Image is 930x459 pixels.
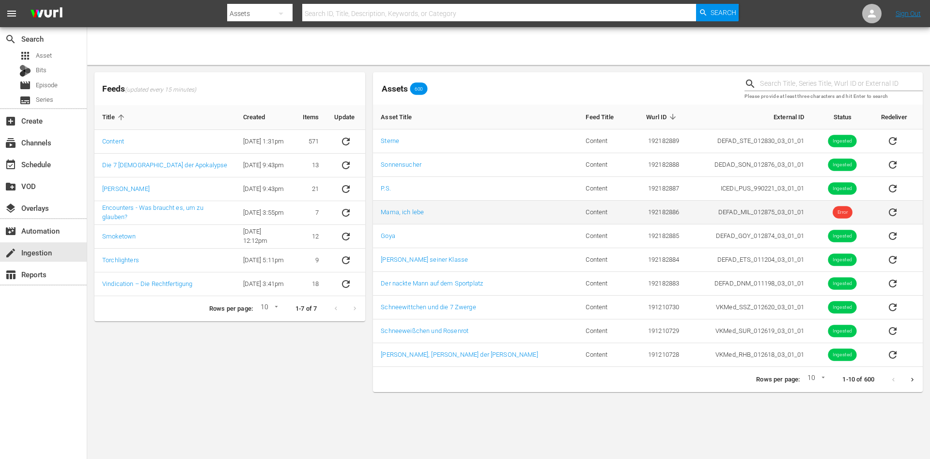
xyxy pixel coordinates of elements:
span: Series [36,95,53,105]
td: [DATE] 3:55pm [235,201,295,225]
td: 192182888 [630,153,687,177]
td: 191210730 [630,296,687,319]
img: ans4CAIJ8jUAAAAAAAAAAAAAAAAAAAAAAAAgQb4GAAAAAAAAAAAAAAAAAAAAAAAAJMjXAAAAAAAAAAAAAAAAAAAAAAAAgAT5G... [23,2,70,25]
span: Bits [36,65,46,75]
td: VKMed_SSZ_012620_03_01_01 [687,296,812,319]
a: Mama, ich lebe [381,208,424,216]
span: Ingested [828,138,857,145]
a: Torchlighters [102,256,139,264]
table: sticky table [94,105,365,296]
td: VKMed_RHB_012618_03_01_01 [687,343,812,367]
td: DEFAD_GOY_012874_03_01_01 [687,224,812,248]
div: 10 [804,372,827,387]
span: Search [711,4,736,21]
span: menu [6,8,17,19]
span: Asset Title [381,112,424,121]
span: Ingested [828,233,857,240]
td: Content [578,153,629,177]
td: DEFAD_ETS_011204_03_01_01 [687,248,812,272]
td: 7 [295,201,327,225]
td: DEFAD_STE_012830_03_01_01 [687,129,812,153]
span: Ingested [828,351,857,359]
td: 192182885 [630,224,687,248]
th: Update [326,105,365,130]
td: ICEDi_PUS_990221_03_01_01 [687,177,812,201]
div: Bits [19,65,31,77]
td: [DATE] 5:11pm [235,249,295,272]
th: Status [812,105,873,129]
a: Sign Out [896,10,921,17]
td: Content [578,343,629,367]
span: Asset [19,50,31,62]
td: Content [578,319,629,343]
td: Content [578,296,629,319]
span: Ingested [828,161,857,169]
span: Ingestion [5,247,16,259]
table: sticky table [373,105,923,367]
td: Content [578,248,629,272]
span: VOD [5,181,16,192]
a: Smoketown [102,233,136,240]
td: 571 [295,130,327,154]
td: 21 [295,177,327,201]
p: 1-10 of 600 [842,375,874,384]
a: Encounters - Was braucht es, um zu glauben? [102,204,203,221]
td: VKMed_SUR_012619_03_01_01 [687,319,812,343]
td: 192182883 [630,272,687,296]
td: 9 [295,249,327,272]
div: 10 [257,301,280,316]
span: Schedule [5,159,16,171]
a: Schneewittchen und die 7 Zwerge [381,303,476,311]
td: DEFAD_DNM_011198_03_01_01 [687,272,812,296]
span: Title [102,113,127,122]
p: Rows per page: [209,304,253,314]
td: 192182889 [630,129,687,153]
span: Ingested [828,280,857,287]
a: Vindication – Die Rechtfertigung [102,280,192,287]
td: [DATE] 12:12pm [235,225,295,249]
span: Wurl ID [646,112,679,121]
td: Content [578,272,629,296]
td: [DATE] 9:43pm [235,154,295,177]
span: Ingested [828,328,857,335]
td: Content [578,129,629,153]
p: Please provide at least three characters and hit Enter to search [744,93,923,101]
th: Redeliver [873,105,923,129]
td: Content [578,224,629,248]
a: Die 7 [DEMOGRAPHIC_DATA] der Apokalypse [102,161,227,169]
a: Goya [381,232,395,239]
span: Episode [36,80,58,90]
span: Channels [5,137,16,149]
span: Reports [5,269,16,281]
td: [DATE] 1:31pm [235,130,295,154]
td: [DATE] 3:41pm [235,272,295,296]
td: DEDAD_SON_012876_03_01_01 [687,153,812,177]
td: [DATE] 9:43pm [235,177,295,201]
button: Next page [903,370,922,389]
span: Feeds [94,81,365,97]
a: [PERSON_NAME] seiner Klasse [381,256,468,263]
p: Rows per page: [756,375,800,384]
span: Automation [5,225,16,237]
p: 1-7 of 7 [295,304,317,314]
th: External ID [687,105,812,129]
td: 192182886 [630,201,687,224]
span: Episode [19,79,31,91]
td: 12 [295,225,327,249]
input: Search Title, Series Title, Wurl ID or External ID [760,77,923,91]
td: 192182887 [630,177,687,201]
td: 192182884 [630,248,687,272]
span: Created [243,113,278,122]
a: [PERSON_NAME] [102,185,150,192]
span: Ingested [828,185,857,192]
button: Search [696,4,739,21]
td: Content [578,201,629,224]
a: Der nackte Mann auf dem Sportplatz [381,280,483,287]
span: Create [5,115,16,127]
span: Assets [382,84,408,94]
span: Series [19,95,31,106]
td: DEFAD_MIL_012875_03_01_01 [687,201,812,224]
span: Error [833,209,852,216]
td: 18 [295,272,327,296]
td: 13 [295,154,327,177]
